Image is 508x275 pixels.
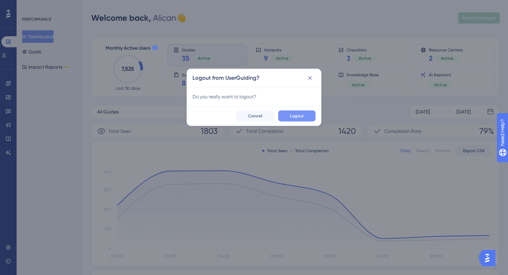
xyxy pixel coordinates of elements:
[16,2,43,10] span: Need Help?
[192,92,316,101] div: Do you really want to logout?
[248,113,262,119] span: Cancel
[479,248,500,268] iframe: UserGuiding AI Assistant Launcher
[290,113,304,119] span: Logout
[192,74,260,82] h2: Logout from UserGuiding?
